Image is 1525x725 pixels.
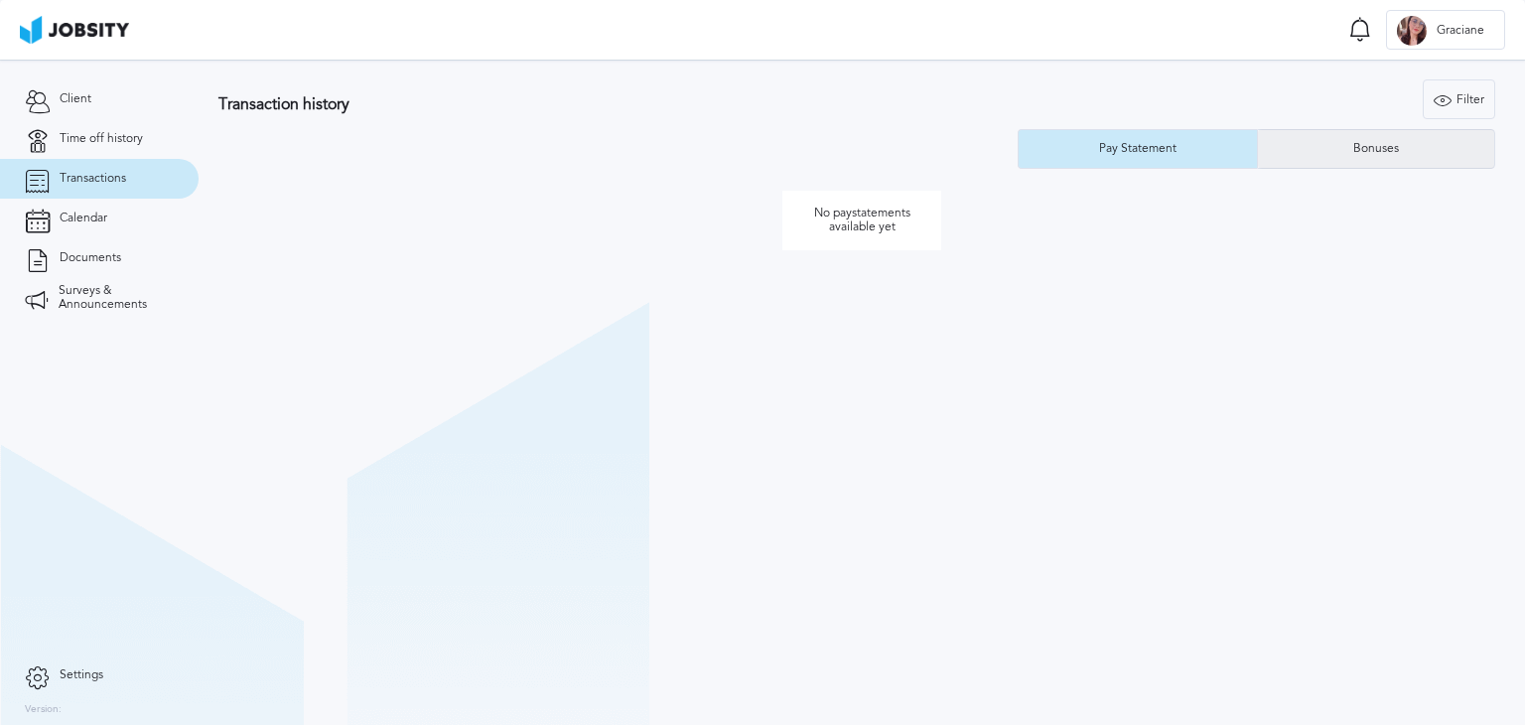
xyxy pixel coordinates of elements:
span: Calendar [60,212,107,225]
span: Documents [60,251,121,265]
span: Transactions [60,172,126,186]
button: GGraciane [1386,10,1505,50]
span: Time off history [60,132,143,146]
button: Filter [1423,79,1495,119]
div: Filter [1424,80,1494,120]
span: Surveys & Announcements [59,284,174,312]
div: G [1397,16,1427,46]
button: Pay Statement [1018,129,1257,169]
span: Settings [60,668,103,682]
label: Version: [25,704,62,716]
span: Graciane [1427,24,1494,38]
p: No paystatements available yet [782,191,941,250]
div: Bonuses [1343,142,1409,156]
h3: Transaction history [218,95,916,113]
img: ab4bad089aa723f57921c736e9817d99.png [20,16,129,44]
button: Bonuses [1257,129,1496,169]
span: Client [60,92,91,106]
div: Pay Statement [1089,142,1186,156]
